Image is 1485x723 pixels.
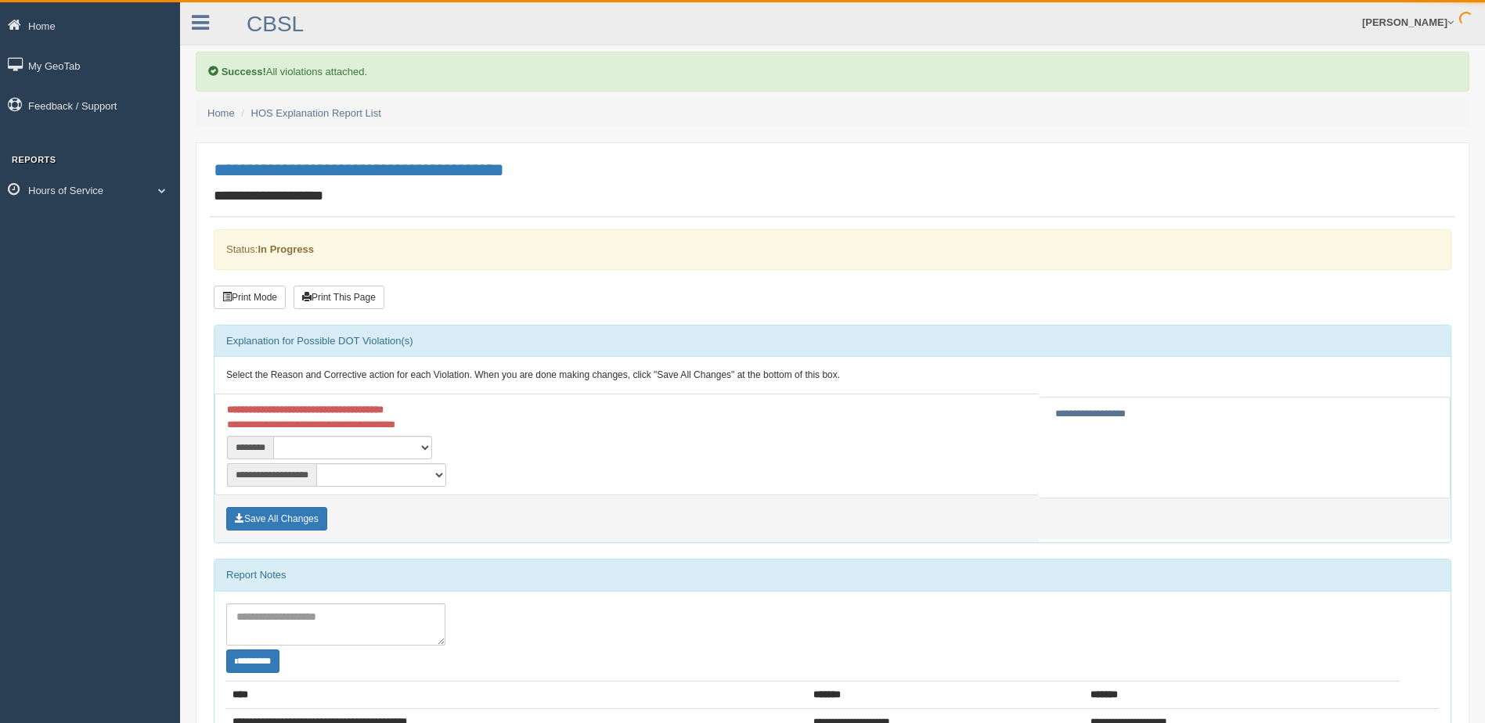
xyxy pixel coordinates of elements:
button: Print Mode [214,286,286,309]
button: Change Filter Options [226,649,279,673]
div: Explanation for Possible DOT Violation(s) [214,326,1451,357]
div: Select the Reason and Corrective action for each Violation. When you are done making changes, cli... [214,357,1451,394]
div: All violations attached. [196,52,1469,92]
div: Status: [214,229,1451,269]
button: Save [226,507,327,531]
a: Home [207,107,235,119]
strong: In Progress [258,243,314,255]
a: CBSL [247,12,304,36]
div: Report Notes [214,559,1451,591]
button: Print This Page [294,286,384,309]
a: HOS Explanation Report List [251,107,381,119]
b: Success! [222,66,266,77]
